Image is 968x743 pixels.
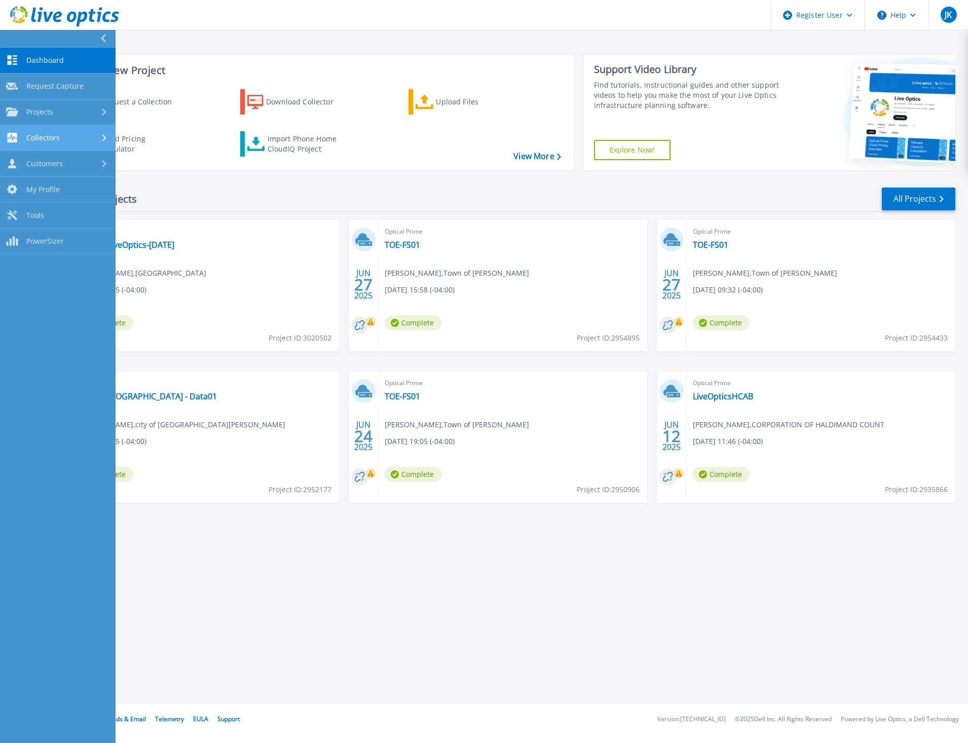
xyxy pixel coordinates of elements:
span: Project ID: 2935866 [885,484,948,495]
div: Import Phone Home CloudIQ Project [268,134,347,154]
span: [DATE] 19:05 (-04:00) [385,436,455,447]
span: Tools [26,211,44,220]
a: Telemetry [155,715,184,723]
a: Request a Collection [72,89,185,115]
span: Optical Prime [693,226,949,237]
span: Optical Prime [77,226,333,237]
li: Powered by Live Optics, a Dell Technology [841,716,959,723]
a: TOE-FS01 [385,391,420,401]
span: [PERSON_NAME] , CORPORATION OF HALDIMAND COUNT [693,419,884,430]
div: Cloud Pricing Calculator [99,134,180,154]
span: Projects [26,107,53,117]
a: TOE-FS01 [693,240,728,250]
span: JK [945,11,952,19]
span: Project ID: 3020502 [269,332,331,344]
a: City of [GEOGRAPHIC_DATA] - Data01 [77,391,217,401]
a: TOE-FS01 [385,240,420,250]
span: Project ID: 2952177 [269,484,331,495]
span: Optical Prime [77,378,333,389]
a: Upload Files [408,89,522,115]
span: [PERSON_NAME] , Town of [PERSON_NAME] [385,268,529,279]
span: Complete [385,315,441,330]
div: JUN 2025 [354,266,373,303]
span: Project ID: 2954433 [885,332,948,344]
span: Customers [26,159,63,168]
li: © 2025 Dell Inc. All Rights Reserved [735,716,832,723]
span: 27 [354,280,373,289]
a: Download Collector [240,89,353,115]
li: Version: [TECHNICAL_ID] [657,716,726,723]
div: Upload Files [436,92,517,112]
span: Project ID: 2954895 [577,332,640,344]
a: View More [513,152,561,161]
div: Request a Collection [101,92,182,112]
span: 12 [662,432,681,440]
span: Dashboard [26,56,64,65]
a: LiveOpticsHCAB [693,391,753,401]
a: Cloud Pricing Calculator [72,131,185,157]
span: Optical Prime [693,378,949,389]
span: [PERSON_NAME] , Town of [PERSON_NAME] [693,268,837,279]
div: JUN 2025 [662,418,681,455]
div: Find tutorials, instructional guides and other support videos to help you make the most of your L... [594,80,784,110]
span: Complete [693,467,750,482]
a: Explore Now! [594,140,671,160]
a: Ads & Email [112,715,146,723]
span: [DATE] 09:32 (-04:00) [693,284,763,295]
span: [DATE] 11:46 (-04:00) [693,436,763,447]
span: Optical Prime [385,378,641,389]
span: Complete [385,467,441,482]
span: Optical Prime [385,226,641,237]
span: Request Capture [26,82,84,91]
span: 24 [354,432,373,440]
span: [DATE] 15:58 (-04:00) [385,284,455,295]
span: Complete [693,315,750,330]
div: JUN 2025 [354,418,373,455]
span: Project ID: 2950906 [577,484,640,495]
span: [PERSON_NAME] , [GEOGRAPHIC_DATA] [77,268,206,279]
div: Download Collector [266,92,347,112]
span: [PERSON_NAME] , Town of [PERSON_NAME] [385,419,529,430]
a: Support [217,715,240,723]
span: 27 [662,280,681,289]
span: My Profile [26,185,60,194]
a: All Projects [882,188,955,210]
span: PowerSizer [26,237,64,246]
a: OCADU-LiveOptics-[DATE] [77,240,174,250]
span: [PERSON_NAME] , city of [GEOGRAPHIC_DATA][PERSON_NAME] [77,419,285,430]
div: Support Video Library [594,63,784,76]
a: EULA [193,715,208,723]
h3: Start a New Project [72,65,561,76]
span: Collectors [26,133,60,142]
div: JUN 2025 [662,266,681,303]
